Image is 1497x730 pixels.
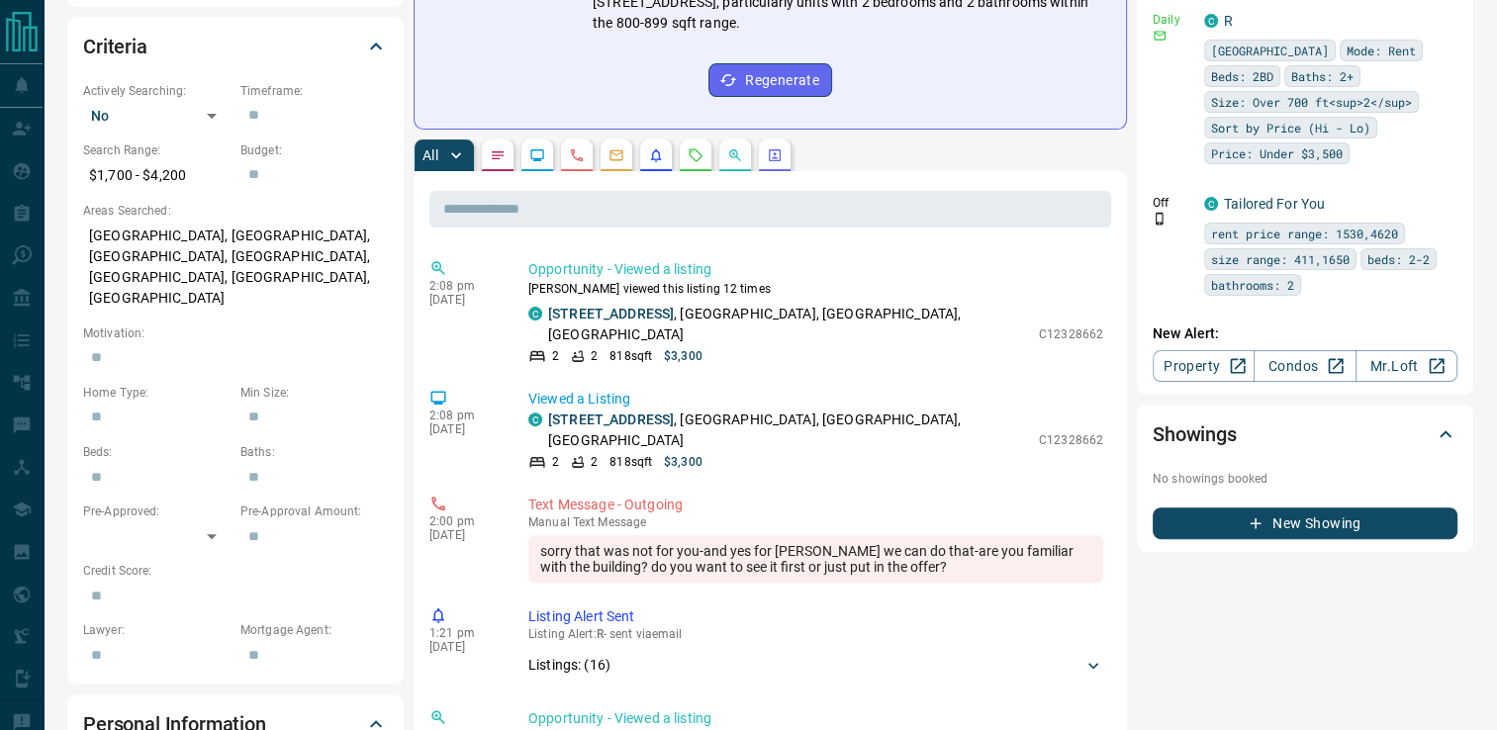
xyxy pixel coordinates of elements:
[490,147,506,163] svg: Notes
[83,502,231,520] p: Pre-Approved:
[240,141,388,159] p: Budget:
[1211,41,1329,60] span: [GEOGRAPHIC_DATA]
[528,515,570,529] span: manual
[83,621,231,639] p: Lawyer:
[83,443,231,461] p: Beds:
[83,220,388,315] p: [GEOGRAPHIC_DATA], [GEOGRAPHIC_DATA], [GEOGRAPHIC_DATA], [GEOGRAPHIC_DATA], [GEOGRAPHIC_DATA], [G...
[528,627,1103,641] p: Listing Alert : - sent via email
[83,562,388,580] p: Credit Score:
[240,621,388,639] p: Mortgage Agent:
[429,626,499,640] p: 1:21 pm
[1153,194,1192,212] p: Off
[528,606,1103,627] p: Listing Alert Sent
[1211,143,1343,163] span: Price: Under $3,500
[608,147,624,163] svg: Emails
[1211,224,1398,243] span: rent price range: 1530,4620
[429,514,499,528] p: 2:00 pm
[1153,11,1192,29] p: Daily
[240,82,388,100] p: Timeframe:
[240,502,388,520] p: Pre-Approval Amount:
[1356,350,1457,382] a: Mr.Loft
[664,347,702,365] p: $3,300
[609,453,652,471] p: 818 sqft
[1153,323,1457,344] p: New Alert:
[552,347,559,365] p: 2
[422,148,438,162] p: All
[1153,470,1457,488] p: No showings booked
[569,147,585,163] svg: Calls
[529,147,545,163] svg: Lead Browsing Activity
[1153,350,1255,382] a: Property
[1153,212,1167,226] svg: Push Notification Only
[1224,13,1233,29] a: R
[548,410,1029,451] p: , [GEOGRAPHIC_DATA], [GEOGRAPHIC_DATA], [GEOGRAPHIC_DATA]
[1211,66,1273,86] span: Beds: 2BD
[528,708,1103,729] p: Opportunity - Viewed a listing
[528,412,542,426] div: condos.ca
[1211,249,1350,269] span: size range: 411,1650
[528,389,1103,410] p: Viewed a Listing
[552,453,559,471] p: 2
[528,259,1103,280] p: Opportunity - Viewed a listing
[83,384,231,402] p: Home Type:
[528,307,542,320] div: condos.ca
[83,159,231,192] p: $1,700 - $4,200
[1254,350,1356,382] a: Condos
[591,347,598,365] p: 2
[83,141,231,159] p: Search Range:
[83,202,388,220] p: Areas Searched:
[708,63,832,97] button: Regenerate
[1039,325,1103,343] p: C12328662
[1204,14,1218,28] div: condos.ca
[1153,418,1237,450] h2: Showings
[1367,249,1430,269] span: beds: 2-2
[429,422,499,436] p: [DATE]
[528,495,1103,515] p: Text Message - Outgoing
[597,627,604,641] span: R
[648,147,664,163] svg: Listing Alerts
[664,453,702,471] p: $3,300
[688,147,703,163] svg: Requests
[528,535,1103,583] div: sorry that was not for you-and yes for [PERSON_NAME] we can do that-are you familiar with the bui...
[548,304,1029,345] p: , [GEOGRAPHIC_DATA], [GEOGRAPHIC_DATA], [GEOGRAPHIC_DATA]
[83,31,147,62] h2: Criteria
[83,23,388,70] div: Criteria
[83,100,231,132] div: No
[429,640,499,654] p: [DATE]
[240,384,388,402] p: Min Size:
[1153,29,1167,43] svg: Email
[1211,275,1294,295] span: bathrooms: 2
[1153,507,1457,539] button: New Showing
[548,306,674,321] a: [STREET_ADDRESS]
[429,293,499,307] p: [DATE]
[767,147,783,163] svg: Agent Actions
[83,82,231,100] p: Actively Searching:
[727,147,743,163] svg: Opportunities
[528,515,1103,529] p: Text Message
[548,411,674,427] a: [STREET_ADDRESS]
[528,655,610,676] p: Listings: ( 16 )
[429,279,499,293] p: 2:08 pm
[1204,197,1218,211] div: condos.ca
[429,528,499,542] p: [DATE]
[83,324,388,342] p: Motivation:
[1211,118,1370,137] span: Sort by Price (Hi - Lo)
[1153,411,1457,458] div: Showings
[1347,41,1416,60] span: Mode: Rent
[1211,92,1412,112] span: Size: Over 700 ft<sup>2</sup>
[609,347,652,365] p: 818 sqft
[1291,66,1354,86] span: Baths: 2+
[240,443,388,461] p: Baths:
[591,453,598,471] p: 2
[1039,431,1103,449] p: C12328662
[429,409,499,422] p: 2:08 pm
[1224,196,1325,212] a: Tailored For You
[528,280,1103,298] p: [PERSON_NAME] viewed this listing 12 times
[528,647,1103,684] div: Listings: (16)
